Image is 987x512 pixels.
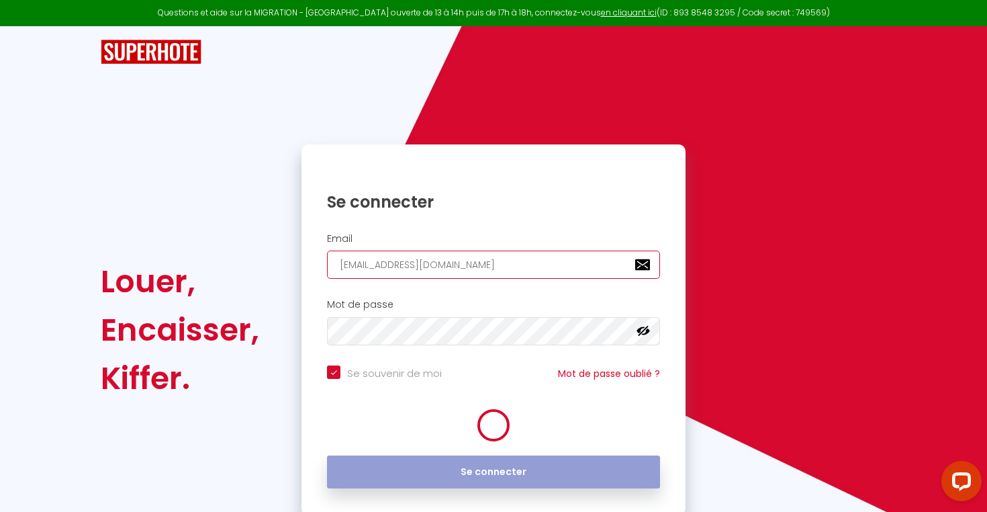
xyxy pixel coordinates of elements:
[601,7,657,18] a: en cliquant ici
[327,456,660,489] button: Se connecter
[931,456,987,512] iframe: LiveChat chat widget
[327,299,660,310] h2: Mot de passe
[327,233,660,245] h2: Email
[101,40,201,65] img: SuperHote logo
[101,257,259,306] div: Louer,
[558,367,660,380] a: Mot de passe oublié ?
[101,306,259,354] div: Encaisser,
[101,354,259,402] div: Kiffer.
[327,251,660,279] input: Ton Email
[327,191,660,212] h1: Se connecter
